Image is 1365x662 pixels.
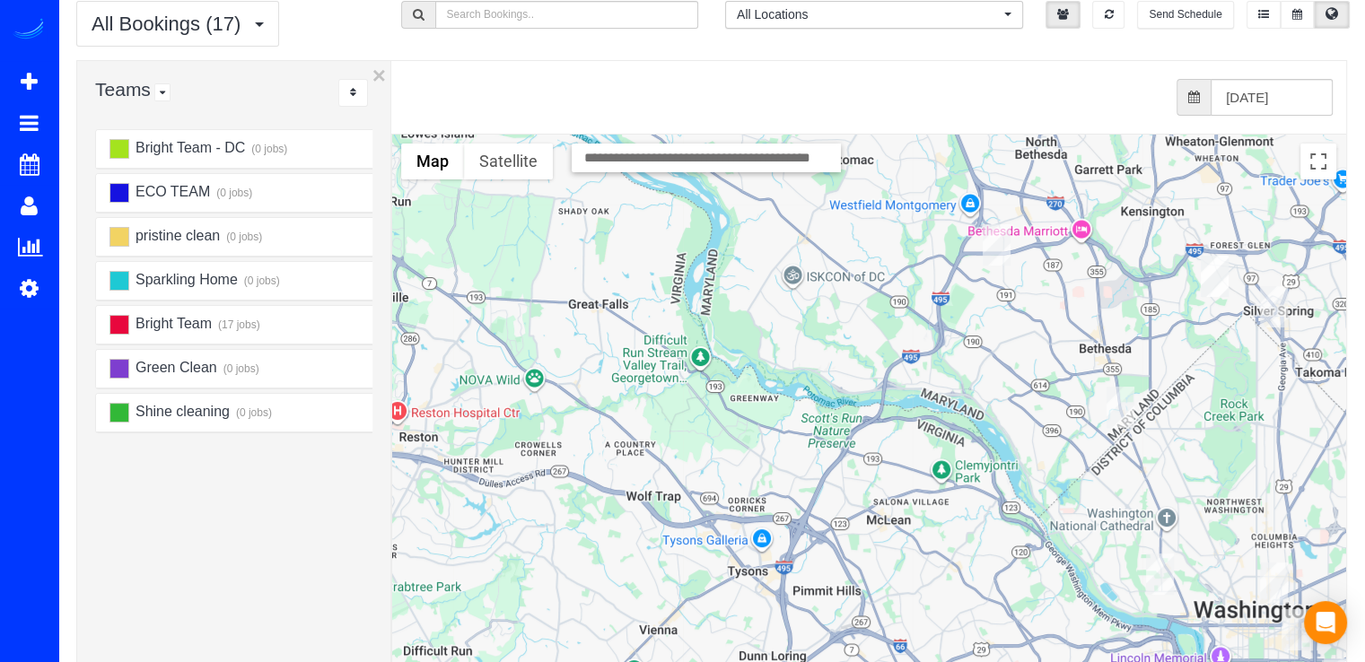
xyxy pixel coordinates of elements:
[249,143,288,155] small: (0 jobs)
[221,362,259,375] small: (0 jobs)
[350,87,356,98] i: Sort Teams
[1300,144,1336,179] button: Toggle fullscreen view
[737,5,1000,23] span: All Locations
[133,228,220,243] span: pristine clean
[76,1,279,47] button: All Bookings (17)
[215,318,259,331] small: (17 jobs)
[372,64,386,87] button: ×
[725,1,1023,29] button: All Locations
[95,79,151,100] span: Teams
[1146,553,1174,595] div: 08/26/2025 10:00AM - Anat Ferleger - 3749 Winfield Ln Nw, Washington, DC 20007
[435,1,699,29] input: Search Bookings..
[464,144,553,179] button: Show satellite imagery
[214,187,253,199] small: (0 jobs)
[1201,256,1229,297] div: 08/26/2025 10:00AM - Susan Eisen - 2445 Lyttonsville Rd, 705, Silver Spring, MD 20910
[133,316,212,331] span: Bright Team
[1107,387,1134,428] div: 08/26/2025 3:00PM - Carrie Clingan - 4440 Willard Ave, 728, Chevy Chase, MD 20815
[1304,601,1347,644] div: Open Intercom Messenger
[401,144,464,179] button: Show street map
[133,140,245,155] span: Bright Team - DC
[133,404,229,419] span: Shine cleaning
[1260,562,1288,604] div: 08/26/2025 8:00AM - Colin Gannon - 27 Logan Cir Nw, 13, Washington, DC 20005
[983,224,1011,266] div: 08/26/2025 10:00AM - Carly Meltzer - 6607 Marywood Road, Bethesda, MD 20817
[1137,1,1233,29] button: Send Schedule
[1282,609,1309,650] div: 08/26/2025 12:00PM - Jennifer King - 631 D St Nw, 644, Washington, DC 20004
[11,18,47,43] img: Automaid Logo
[133,272,237,287] span: Sparkling Home
[338,79,368,107] div: ...
[133,184,210,199] span: ECO TEAM
[233,406,272,419] small: (0 jobs)
[224,231,263,243] small: (0 jobs)
[133,360,216,375] span: Green Clean
[1211,79,1333,116] input: Date
[241,274,280,287] small: (0 jobs)
[1260,286,1288,327] div: 08/26/2025 12:00PM - Amy Beckley - 1215 East-West Hwy , Unit 1510, Silver Spring, MD 20910
[92,13,249,35] span: All Bookings (17)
